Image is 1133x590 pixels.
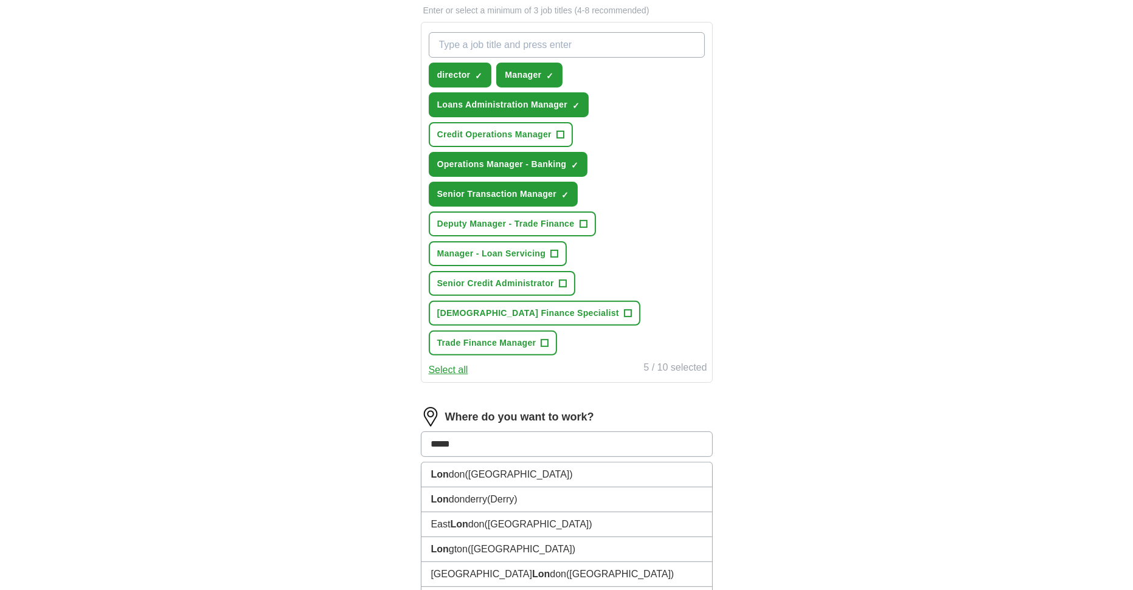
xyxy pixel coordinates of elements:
span: ([GEOGRAPHIC_DATA]) [465,469,573,479]
button: Select all [429,363,468,377]
button: Credit Operations Manager [429,122,573,147]
button: director✓ [429,63,492,87]
button: Operations Manager - Banking✓ [429,152,588,177]
label: Where do you want to work? [445,409,594,425]
button: [DEMOGRAPHIC_DATA] Finance Specialist [429,301,640,326]
strong: Lon [431,469,449,479]
button: Senior Credit Administrator [429,271,576,296]
span: ✓ [546,71,553,81]
span: ([GEOGRAPHIC_DATA]) [468,544,575,554]
button: Trade Finance Manager [429,331,558,355]
button: Loans Administration Manager✓ [429,92,589,117]
li: East don [421,512,712,537]
li: [GEOGRAPHIC_DATA] don [421,562,712,587]
li: don [421,462,712,487]
div: 5 / 10 selected [643,360,707,377]
span: Trade Finance Manager [437,337,536,349]
span: ✓ [571,160,578,170]
strong: Lon [532,569,550,579]
img: location.png [421,407,440,427]
span: Credit Operations Manager [437,128,552,141]
li: gton [421,537,712,562]
span: Operations Manager - Banking [437,158,567,171]
button: Manager - Loan Servicing [429,241,567,266]
span: ✓ [475,71,482,81]
span: Manager [505,69,541,81]
span: director [437,69,471,81]
strong: Lon [431,494,449,504]
button: Manager✓ [496,63,563,87]
span: ✓ [561,190,569,200]
button: Senior Transaction Manager✓ [429,182,578,207]
span: Loans Administration Manager [437,98,568,111]
span: Manager - Loan Servicing [437,247,546,260]
span: [DEMOGRAPHIC_DATA] Finance Specialist [437,307,619,320]
span: Senior Credit Administrator [437,277,555,290]
span: (Derry) [487,494,518,504]
span: ([GEOGRAPHIC_DATA]) [566,569,674,579]
strong: Lon [431,544,449,554]
p: Enter or select a minimum of 3 job titles (4-8 recommended) [421,4,713,17]
button: Deputy Manager - Trade Finance [429,211,596,236]
strong: Lon [451,519,468,529]
input: Type a job title and press enter [429,32,705,58]
span: Senior Transaction Manager [437,188,557,201]
span: ✓ [572,101,580,111]
span: Deputy Manager - Trade Finance [437,218,575,230]
span: ([GEOGRAPHIC_DATA]) [485,519,592,529]
li: donderry [421,487,712,512]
